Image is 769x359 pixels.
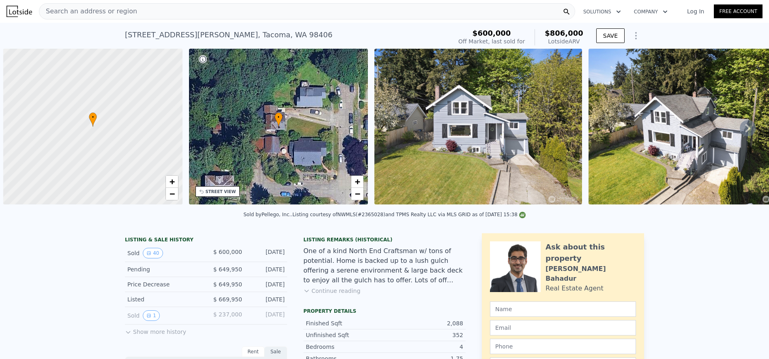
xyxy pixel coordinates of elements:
button: View historical data [143,248,163,258]
input: Name [490,301,636,317]
div: • [275,112,283,127]
div: Ask about this property [546,241,636,264]
a: Zoom in [351,176,363,188]
div: 4 [384,343,463,351]
div: [DATE] [249,248,285,258]
a: Zoom out [351,188,363,200]
div: Sold [127,310,200,321]
div: Real Estate Agent [546,284,604,293]
button: View historical data [143,310,160,321]
span: • [275,114,283,121]
div: 2,088 [384,319,463,327]
span: $ 649,950 [213,281,242,288]
div: [DATE] [249,310,285,321]
button: Solutions [577,4,627,19]
div: Listing Remarks (Historical) [303,236,466,243]
span: Search an address or region [39,6,137,16]
span: $ 669,950 [213,296,242,303]
div: [DATE] [249,265,285,273]
input: Phone [490,339,636,354]
img: NWMLS Logo [519,212,526,218]
div: [STREET_ADDRESS][PERSON_NAME] , Tacoma , WA 98406 [125,29,333,41]
img: Lotside [6,6,32,17]
div: Property details [303,308,466,314]
div: Unfinished Sqft [306,331,384,339]
span: $ 649,950 [213,266,242,273]
div: LISTING & SALE HISTORY [125,236,287,245]
div: 352 [384,331,463,339]
div: STREET VIEW [206,189,236,195]
a: Zoom in [166,176,178,188]
div: • [89,112,97,127]
div: Sale [264,346,287,357]
div: [DATE] [249,280,285,288]
a: Free Account [714,4,763,18]
a: Log In [677,7,714,15]
div: Rent [242,346,264,357]
div: Listing courtesy of NWMLS (#2365028) and TPMS Realty LLC via MLS GRID as of [DATE] 15:38 [292,212,526,217]
div: Lotside ARV [545,37,583,45]
a: Zoom out [166,188,178,200]
div: [DATE] [249,295,285,303]
span: $806,000 [545,29,583,37]
button: Company [627,4,674,19]
div: Bedrooms [306,343,384,351]
button: Show Options [628,28,644,44]
input: Email [490,320,636,335]
span: − [355,189,360,199]
div: Price Decrease [127,280,200,288]
span: $ 237,000 [213,311,242,318]
button: SAVE [596,28,625,43]
span: + [169,176,174,187]
button: Continue reading [303,287,361,295]
div: [PERSON_NAME] Bahadur [546,264,636,284]
span: − [169,189,174,199]
div: Off Market, last sold for [458,37,525,45]
div: Sold by Pellego, Inc. . [243,212,292,217]
div: Pending [127,265,200,273]
div: Sold [127,248,200,258]
span: $600,000 [473,29,511,37]
button: Show more history [125,325,186,336]
div: Listed [127,295,200,303]
span: • [89,114,97,121]
div: One of a kind North End Craftsman w/ tons of potential. Home is backed up to a lush gulch offerin... [303,246,466,285]
span: $ 600,000 [213,249,242,255]
img: Sale: 149616232 Parcel: 101168068 [374,49,582,204]
div: Finished Sqft [306,319,384,327]
span: + [355,176,360,187]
